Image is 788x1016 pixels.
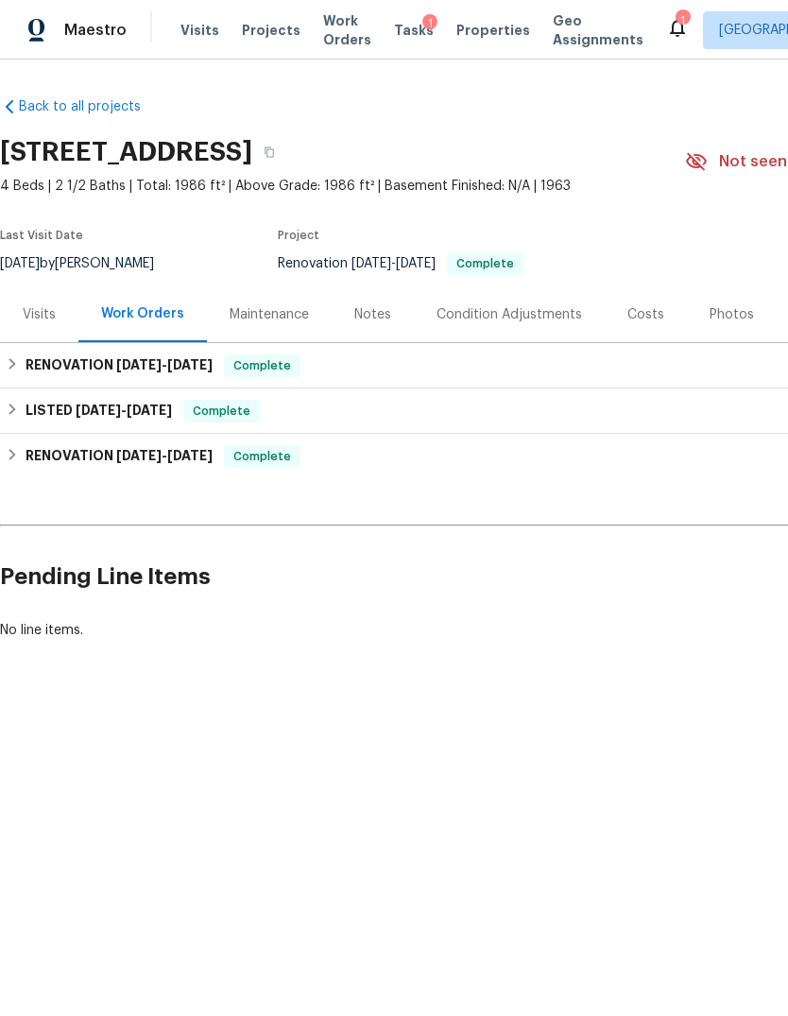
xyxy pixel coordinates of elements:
div: Condition Adjustments [437,305,582,324]
span: [DATE] [351,257,391,270]
h6: RENOVATION [26,445,213,468]
span: [DATE] [116,449,162,462]
span: Tasks [394,24,434,37]
span: [DATE] [396,257,436,270]
span: [DATE] [127,404,172,417]
div: Photos [710,305,754,324]
span: Complete [226,447,299,466]
div: Costs [627,305,664,324]
span: [DATE] [116,358,162,371]
span: - [116,449,213,462]
span: Complete [185,402,258,421]
span: Projects [242,21,300,40]
div: Work Orders [101,304,184,323]
span: Complete [226,356,299,375]
div: 1 [422,14,437,33]
span: Work Orders [323,11,371,49]
span: Renovation [278,257,523,270]
span: Complete [449,258,522,269]
button: Copy Address [252,135,286,169]
span: Visits [180,21,219,40]
h6: RENOVATION [26,354,213,377]
span: Properties [456,21,530,40]
span: [DATE] [167,358,213,371]
span: [DATE] [167,449,213,462]
span: Geo Assignments [553,11,643,49]
span: - [76,404,172,417]
div: Maintenance [230,305,309,324]
span: Maestro [64,21,127,40]
span: - [116,358,213,371]
span: [DATE] [76,404,121,417]
h6: LISTED [26,400,172,422]
div: Notes [354,305,391,324]
span: - [351,257,436,270]
div: 1 [676,11,689,30]
span: Project [278,230,319,241]
div: Visits [23,305,56,324]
